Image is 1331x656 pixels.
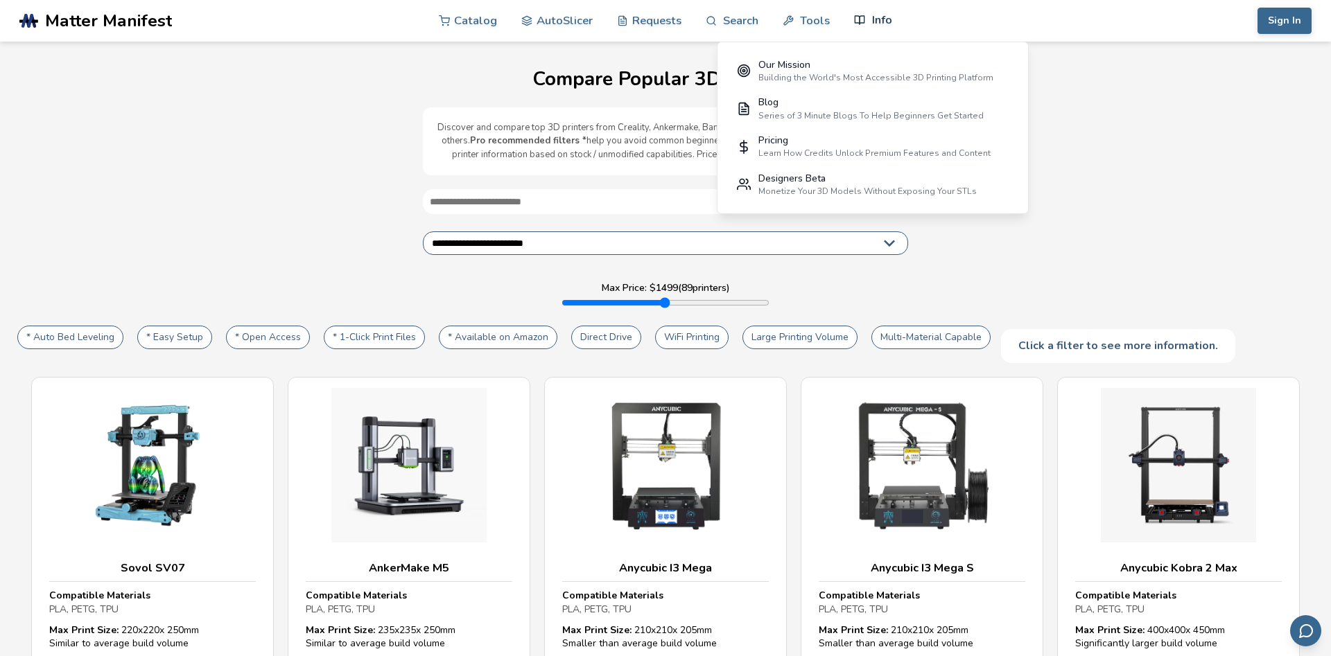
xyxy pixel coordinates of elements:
div: Series of 3 Minute Blogs To Help Beginners Get Started [758,111,984,121]
h3: AnkerMake M5 [306,561,512,575]
div: 400 x 400 x 450 mm Significantly larger build volume [1075,623,1282,650]
h3: Anycubic I3 Mega [562,561,769,575]
label: Max Price: $ 1499 ( 89 printers) [602,283,730,294]
h1: Compare Popular 3D Printers [14,69,1317,90]
strong: Max Print Size: [562,623,632,637]
button: WiFi Printing [655,326,729,349]
strong: Max Print Size: [1075,623,1145,637]
span: PLA, PETG, TPU [49,603,119,616]
div: Our Mission [758,60,993,71]
a: Our MissionBuilding the World's Most Accessible 3D Printing Platform [727,52,1018,90]
strong: Compatible Materials [49,589,150,602]
strong: Max Print Size: [49,623,119,637]
button: * Auto Bed Leveling [17,326,123,349]
a: BlogSeries of 3 Minute Blogs To Help Beginners Get Started [727,90,1018,128]
button: * Easy Setup [137,326,212,349]
div: Designers Beta [758,173,977,184]
h3: Anycubic I3 Mega S [819,561,1025,575]
strong: Compatible Materials [562,589,663,602]
span: PLA, PETG, TPU [819,603,888,616]
button: Direct Drive [571,326,641,349]
div: 220 x 220 x 250 mm Similar to average build volume [49,623,256,650]
a: Designers BetaMonetize Your 3D Models Without Exposing Your STLs [727,166,1018,204]
div: Pricing [758,135,991,146]
strong: Compatible Materials [819,589,920,602]
strong: Max Print Size: [306,623,375,637]
strong: Compatible Materials [1075,589,1176,602]
div: 235 x 235 x 250 mm Similar to average build volume [306,623,512,650]
button: Multi-Material Capable [871,326,991,349]
button: * Open Access [226,326,310,349]
span: PLA, PETG, TPU [306,603,375,616]
p: Discover and compare top 3D printers from Creality, Ankermake, Bambu Lab, Prusa, Anycubic, Elegoo... [437,121,894,162]
div: 210 x 210 x 205 mm Smaller than average build volume [562,623,769,650]
div: 210 x 210 x 205 mm Smaller than average build volume [819,623,1025,650]
button: Send feedback via email [1290,615,1321,646]
div: Learn How Credits Unlock Premium Features and Content [758,148,991,158]
h3: Anycubic Kobra 2 Max [1075,561,1282,575]
div: Monetize Your 3D Models Without Exposing Your STLs [758,186,977,196]
strong: Max Print Size: [819,623,888,637]
a: PricingLearn How Credits Unlock Premium Features and Content [727,127,1018,166]
b: Pro recommended filters * [470,134,586,147]
button: * 1-Click Print Files [324,326,425,349]
div: Blog [758,97,984,108]
strong: Compatible Materials [306,589,407,602]
span: PLA, PETG, TPU [1075,603,1145,616]
button: Sign In [1258,8,1312,34]
button: Large Printing Volume [742,326,858,349]
div: Click a filter to see more information. [1001,329,1235,362]
button: * Available on Amazon [439,326,557,349]
div: Building the World's Most Accessible 3D Printing Platform [758,73,993,82]
span: PLA, PETG, TPU [562,603,632,616]
h3: Sovol SV07 [49,561,256,575]
span: Matter Manifest [45,11,172,30]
